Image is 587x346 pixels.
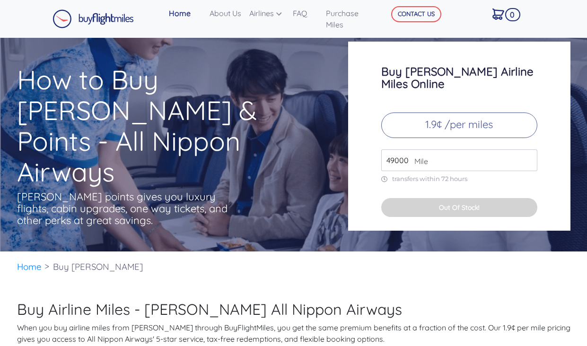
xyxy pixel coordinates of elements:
[322,4,377,34] a: Purchase Miles
[245,4,289,23] a: Airlines
[165,4,206,23] a: Home
[489,4,517,24] a: 0
[505,8,520,21] span: 0
[53,9,134,28] img: Buy Flight Miles Logo
[206,4,245,23] a: About Us
[17,261,42,272] a: Home
[391,6,441,22] button: CONTACT US
[492,9,504,20] img: Cart
[48,251,148,282] li: Buy [PERSON_NAME]
[53,7,134,31] a: Buy Flight Miles Logo
[381,175,537,183] p: transfers within 72 hours
[17,300,570,318] h2: Buy Airline Miles - [PERSON_NAME] All Nippon Airways
[17,64,311,187] h1: How to Buy [PERSON_NAME] & Points - All Nippon Airways
[17,322,570,345] p: When you buy airline miles from [PERSON_NAME] through BuyFlightMiles, you get the same premium be...
[381,198,537,217] button: Out Of Stock!
[381,65,537,90] h3: Buy [PERSON_NAME] Airline Miles Online
[17,191,230,226] p: [PERSON_NAME] points gives you luxury flights, cabin upgrades, one way tickets, and other perks a...
[289,4,322,23] a: FAQ
[381,112,537,138] p: 1.9¢ /per miles
[410,156,428,167] span: Mile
